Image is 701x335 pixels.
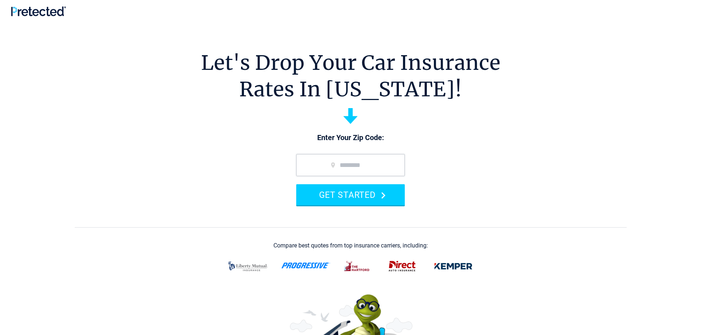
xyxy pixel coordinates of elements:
[201,50,500,103] h1: Let's Drop Your Car Insurance Rates In [US_STATE]!
[296,184,405,205] button: GET STARTED
[339,257,375,276] img: thehartford
[384,257,420,276] img: direct
[11,6,66,16] img: Pretected Logo
[224,257,272,276] img: liberty
[281,263,330,268] img: progressive
[296,154,405,176] input: zip code
[429,257,478,276] img: kemper
[289,133,412,143] p: Enter Your Zip Code:
[273,242,428,249] div: Compare best quotes from top insurance carriers, including:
